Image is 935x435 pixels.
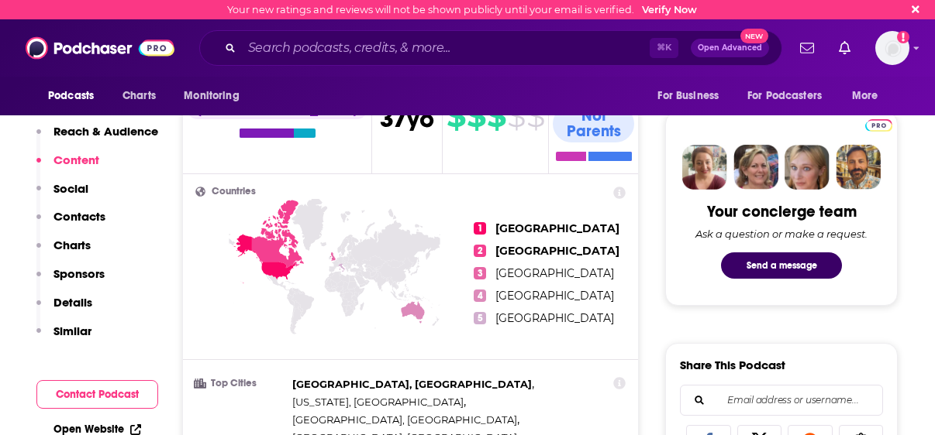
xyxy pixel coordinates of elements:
span: , [292,411,519,429]
a: Show notifications dropdown [833,35,857,61]
svg: Email not verified [897,31,909,43]
div: Ask a question or make a request. [695,228,868,240]
span: $ [447,104,465,128]
button: Reach & Audience [36,124,158,152]
span: [GEOGRAPHIC_DATA] [495,289,614,303]
a: Show notifications dropdown [794,35,820,61]
span: $ [507,104,525,128]
span: 5 [474,312,486,324]
a: Verify Now [642,4,697,15]
p: Contacts [53,209,105,224]
button: Similar [36,324,91,352]
span: [GEOGRAPHIC_DATA] [495,311,614,325]
span: More [852,85,878,107]
span: Countries [212,187,256,197]
button: Show profile menu [875,31,909,65]
button: Details [36,295,92,324]
span: $ [526,104,544,128]
input: Email address or username... [693,385,870,415]
button: Charts [36,238,91,266]
button: Contact Podcast [36,380,158,409]
img: Podchaser - Follow, Share and Rate Podcasts [26,33,174,63]
p: Social [53,181,88,196]
span: [GEOGRAPHIC_DATA] [495,221,619,235]
button: open menu [737,81,844,111]
span: Monitoring [184,85,239,107]
span: For Business [657,85,719,107]
span: [GEOGRAPHIC_DATA], [GEOGRAPHIC_DATA] [292,413,517,426]
div: Search podcasts, credits, & more... [199,30,782,66]
h3: Share This Podcast [680,358,785,372]
span: [GEOGRAPHIC_DATA], [GEOGRAPHIC_DATA] [292,378,532,390]
button: open menu [647,81,738,111]
div: Search followers [680,385,883,416]
p: Details [53,295,92,310]
span: , [292,393,466,411]
button: Content [36,152,99,181]
span: 1 [474,222,486,235]
img: Barbara Profile [733,145,778,190]
img: Jon Profile [836,145,881,190]
button: open menu [841,81,898,111]
span: 4 [474,289,486,302]
a: Charts [112,81,165,111]
span: Open Advanced [698,44,762,52]
div: Not Parents [553,105,634,142]
span: [US_STATE], [GEOGRAPHIC_DATA] [292,396,464,408]
span: , [292,375,534,393]
button: Open AdvancedNew [691,39,769,57]
button: open menu [173,81,259,111]
p: Similar [53,324,91,338]
button: Social [36,181,88,210]
span: [GEOGRAPHIC_DATA] [495,244,619,258]
button: open menu [37,81,114,111]
p: Reach & Audience [53,124,158,139]
img: Podchaser Pro [865,119,892,132]
button: Contacts [36,209,105,238]
img: Jules Profile [785,145,830,190]
span: Podcasts [48,85,94,107]
div: Your new ratings and reviews will not be shown publicly until your email is verified. [227,4,697,15]
p: Sponsors [53,266,105,281]
p: Content [53,152,99,167]
span: ⌘ K [650,38,678,58]
input: Search podcasts, credits, & more... [242,36,650,60]
span: Charts [122,85,156,107]
span: 2 [474,245,486,257]
span: For Podcasters [747,85,822,107]
span: New [740,29,768,43]
span: $ [467,104,485,128]
img: User Profile [875,31,909,65]
span: 37 yo [380,104,434,134]
h3: Top Cities [195,378,286,389]
div: Your concierge team [707,202,857,221]
span: $ [487,104,505,128]
p: Charts [53,238,91,252]
span: [GEOGRAPHIC_DATA] [495,266,614,280]
span: Logged in as artsears [875,31,909,65]
a: Pro website [865,117,892,132]
button: Send a message [721,252,842,279]
button: Sponsors [36,266,105,295]
img: Sydney Profile [682,145,727,190]
span: 3 [474,267,486,279]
